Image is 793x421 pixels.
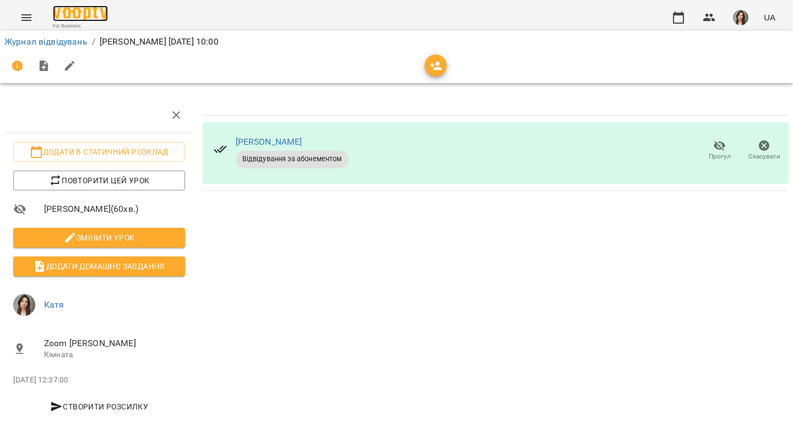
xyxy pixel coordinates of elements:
span: UA [764,12,775,23]
p: Кімната [44,349,185,360]
span: Повторити цей урок [22,174,176,187]
button: Скасувати [742,135,786,166]
p: [DATE] 12:37:00 [13,375,185,386]
button: UA [759,7,780,28]
span: [PERSON_NAME] ( 60 хв. ) [44,203,185,216]
p: [PERSON_NAME] [DATE] 10:00 [100,35,219,48]
a: Журнал відвідувань [4,36,88,47]
button: Додати домашнє завдання [13,256,185,276]
button: Menu [13,4,40,31]
li: / [92,35,95,48]
img: b4b2e5f79f680e558d085f26e0f4a95b.jpg [13,294,35,316]
span: Zoom [PERSON_NAME] [44,337,185,350]
span: Додати домашнє завдання [22,260,176,273]
button: Створити розсилку [13,397,185,417]
span: For Business [53,23,108,30]
button: Прогул [697,135,742,166]
button: Додати в статичний розклад [13,142,185,162]
img: b4b2e5f79f680e558d085f26e0f4a95b.jpg [733,10,748,25]
button: Змінити урок [13,228,185,248]
span: Створити розсилку [18,400,181,413]
span: Прогул [709,152,731,161]
span: Відвідування за абонементом [236,154,349,164]
a: [PERSON_NAME] [236,136,302,147]
span: Скасувати [748,152,780,161]
img: Voopty Logo [53,6,108,21]
span: Додати в статичний розклад [22,145,176,158]
nav: breadcrumb [4,35,789,48]
a: Катя [44,299,64,310]
span: Змінити урок [22,231,176,244]
button: Повторити цей урок [13,171,185,190]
